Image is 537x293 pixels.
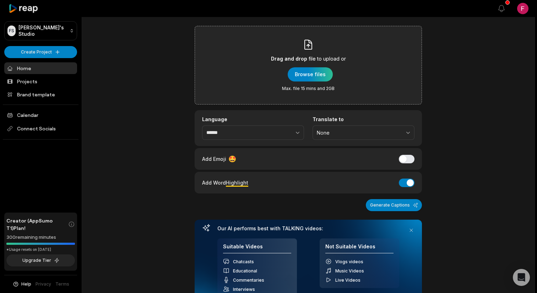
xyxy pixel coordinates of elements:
[282,86,335,91] span: Max. file 15 mins and 2GB
[4,109,77,121] a: Calendar
[335,259,363,264] span: Vlogs videos
[4,89,77,100] a: Brand template
[233,268,257,274] span: Educational
[366,199,422,211] button: Generate Captions
[4,75,77,87] a: Projects
[217,225,399,232] h3: Our AI performs best with TALKING videos:
[12,281,31,287] button: Help
[223,243,291,254] h4: Suitable Videos
[6,254,75,266] button: Upgrade Tier
[335,268,364,274] span: Music Videos
[313,116,414,123] label: Translate to
[4,46,77,58] button: Create Project
[4,62,77,74] a: Home
[202,155,226,163] span: Add Emoji
[325,243,394,254] h4: Not Suitable Videos
[513,269,530,286] div: Open Intercom Messenger
[233,259,254,264] span: Chatcasts
[202,178,248,187] div: Add Word
[21,281,31,287] span: Help
[6,234,75,241] div: 300 remaining minutes
[7,26,16,36] div: FS
[335,277,360,283] span: Live Videos
[233,287,255,292] span: Interviews
[6,217,68,232] span: Creator (AppSumo T1) Plan!
[271,55,307,63] span: Drag and drop
[55,281,69,287] a: Terms
[228,154,236,164] span: 🤩
[309,55,346,63] span: file to upload or
[6,247,75,252] div: *Usage resets on [DATE]
[226,180,248,186] span: Highlight
[202,116,304,123] label: Language
[233,277,264,283] span: Commentaries
[18,24,67,37] p: [PERSON_NAME]'s Studio
[317,130,400,136] span: None
[4,122,77,135] span: Connect Socials
[313,125,414,140] button: None
[288,67,333,81] button: Drag and dropfile to upload orMax. file 15 mins and 2GB
[36,281,51,287] a: Privacy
